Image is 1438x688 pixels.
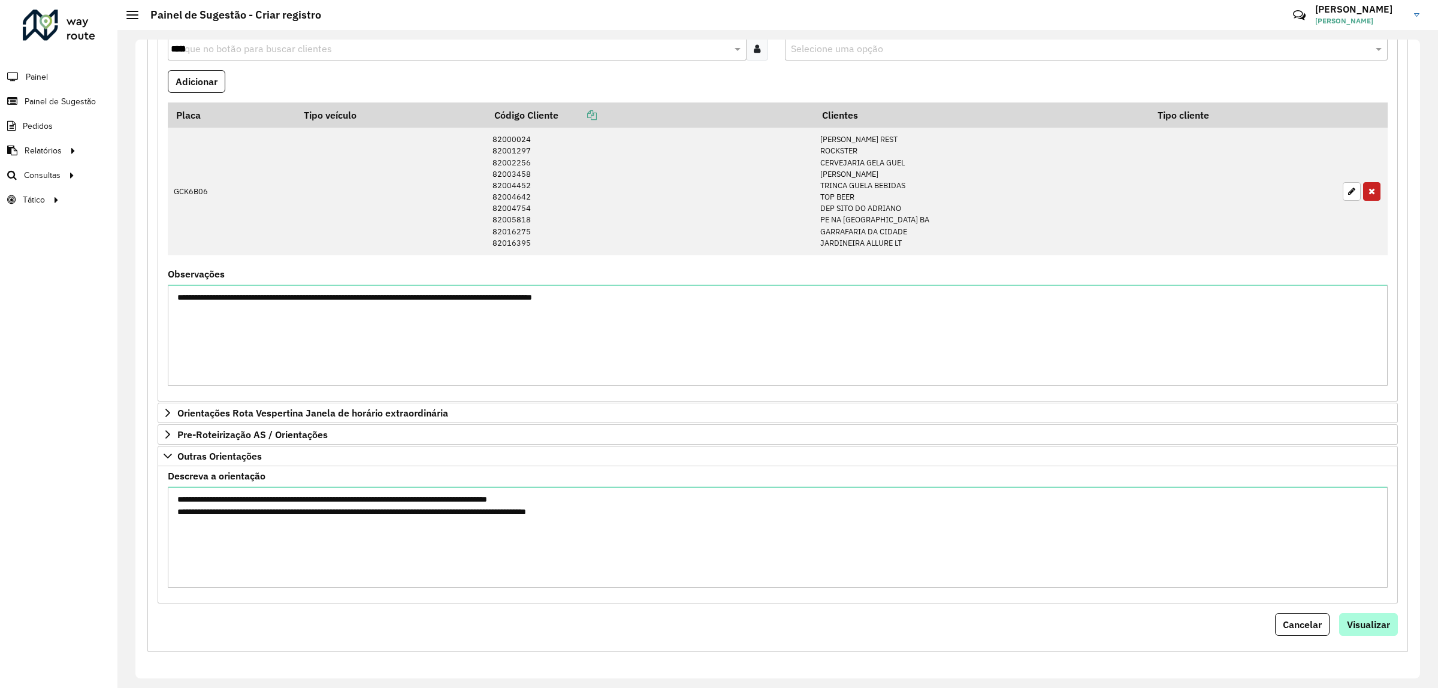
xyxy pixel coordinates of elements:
[296,102,487,128] th: Tipo veículo
[26,71,48,83] span: Painel
[158,446,1398,466] a: Outras Orientações
[814,102,1149,128] th: Clientes
[177,430,328,439] span: Pre-Roteirização AS / Orientações
[168,128,296,255] td: GCK6B06
[177,408,448,418] span: Orientações Rota Vespertina Janela de horário extraordinária
[23,120,53,132] span: Pedidos
[24,169,61,182] span: Consultas
[25,95,96,108] span: Painel de Sugestão
[23,194,45,206] span: Tático
[168,267,225,281] label: Observações
[1339,613,1398,636] button: Visualizar
[814,128,1149,255] td: [PERSON_NAME] REST ROCKSTER CERVEJARIA GELA GUEL [PERSON_NAME] TRINCA GUELA BEBIDAS TOP BEER DEP ...
[1315,16,1405,26] span: [PERSON_NAME]
[1286,2,1312,28] a: Contato Rápido
[1149,102,1337,128] th: Tipo cliente
[168,102,296,128] th: Placa
[1315,4,1405,15] h3: [PERSON_NAME]
[168,70,225,93] button: Adicionar
[487,128,814,255] td: 82000024 82001297 82002256 82003458 82004452 82004642 82004754 82005818 82016275 82016395
[158,403,1398,423] a: Orientações Rota Vespertina Janela de horário extraordinária
[158,466,1398,603] div: Outras Orientações
[138,8,321,22] h2: Painel de Sugestão - Criar registro
[168,469,265,483] label: Descreva a orientação
[25,144,62,157] span: Relatórios
[177,451,262,461] span: Outras Orientações
[487,102,814,128] th: Código Cliente
[558,109,597,121] a: Copiar
[1275,613,1330,636] button: Cancelar
[158,424,1398,445] a: Pre-Roteirização AS / Orientações
[1283,618,1322,630] span: Cancelar
[1347,618,1390,630] span: Visualizar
